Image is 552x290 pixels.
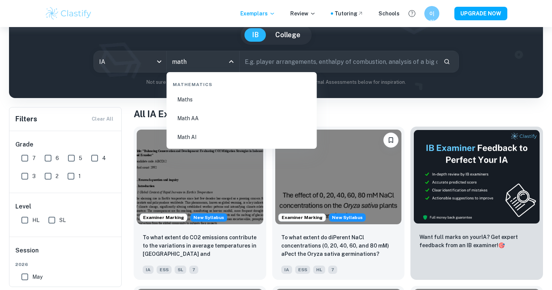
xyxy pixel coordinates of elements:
[383,133,398,148] button: Bookmark
[335,9,363,18] a: Tutoring
[295,266,310,274] span: ESS
[15,140,116,149] h6: Grade
[226,56,237,67] button: Close
[56,154,59,162] span: 6
[175,266,186,274] span: SL
[279,214,326,221] span: Examiner Marking
[189,266,198,274] span: 7
[281,266,292,274] span: IA
[15,261,116,268] span: 2026
[94,51,166,72] div: IA
[32,172,36,180] span: 3
[32,216,39,224] span: HL
[329,213,366,222] div: Starting from the May 2026 session, the ESS IA requirements have changed. We created this exempla...
[15,114,37,124] h6: Filters
[428,9,436,18] h6: 이건
[170,91,314,108] li: Maths
[424,6,439,21] button: 이건
[170,110,314,127] li: Math AA
[244,28,266,42] button: IB
[406,7,418,20] button: Help and Feedback
[413,130,540,224] img: Thumbnail
[275,130,402,224] img: ESS IA example thumbnail: To what extent do diPerent NaCl concentr
[32,154,36,162] span: 7
[134,107,543,121] h1: All IA Examples
[15,246,116,261] h6: Session
[78,172,81,180] span: 1
[268,28,308,42] button: College
[170,128,314,146] li: Math AI
[143,266,154,274] span: IA
[170,75,314,91] div: Mathematics
[454,7,507,20] button: UPGRADE NOW
[379,9,400,18] a: Schools
[190,213,227,222] div: Starting from the May 2026 session, the ESS IA requirements have changed. We created this exempla...
[45,6,92,21] img: Clastify logo
[272,127,405,280] a: Examiner MarkingStarting from the May 2026 session, the ESS IA requirements have changed. We crea...
[56,172,59,180] span: 2
[498,242,505,248] span: 🎯
[59,216,66,224] span: SL
[328,266,337,274] span: 7
[240,9,275,18] p: Exemplars
[329,213,366,222] span: New Syllabus
[281,233,396,258] p: To what extent do diPerent NaCl concentrations (0, 20, 40, 60, and 80 mM) aPect the Oryza sativa ...
[32,273,42,281] span: May
[15,202,116,211] h6: Level
[313,266,325,274] span: HL
[137,130,263,224] img: ESS IA example thumbnail: To what extent do CO2 emissions contribu
[157,266,172,274] span: ESS
[440,55,453,68] button: Search
[290,9,316,18] p: Review
[15,79,537,86] p: Not sure what to search for? You can always look through our example Internal Assessments below f...
[79,154,82,162] span: 5
[143,233,257,259] p: To what extent do CO2 emissions contribute to the variations in average temperatures in Indonesia...
[102,154,106,162] span: 4
[240,51,437,72] input: E.g. player arrangements, enthalpy of combustion, analysis of a big city...
[140,214,187,221] span: Examiner Marking
[419,233,534,249] p: Want full marks on your IA ? Get expert feedback from an IB examiner!
[190,213,227,222] span: New Syllabus
[410,127,543,280] a: ThumbnailWant full marks on yourIA? Get expert feedback from an IB examiner!
[134,127,266,280] a: Examiner MarkingStarting from the May 2026 session, the ESS IA requirements have changed. We crea...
